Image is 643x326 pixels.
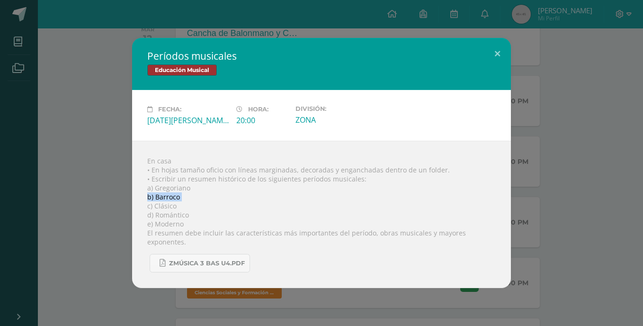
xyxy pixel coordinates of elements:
label: División: [295,105,377,112]
h2: Períodos musicales [147,49,496,63]
div: [DATE][PERSON_NAME] [147,115,229,126]
button: Close (Esc) [484,38,511,70]
span: Fecha: [158,106,181,113]
div: 20:00 [236,115,288,126]
div: ZONA [295,115,377,125]
span: Hora: [248,106,268,113]
span: Zmúsica 3 Bas U4.pdf [169,260,245,267]
span: Educación Musical [147,64,217,76]
div: En casa • En hojas tamaño oficio con líneas marginadas, decoradas y enganchadas dentro de un fold... [132,141,511,288]
a: Zmúsica 3 Bas U4.pdf [150,254,250,272]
